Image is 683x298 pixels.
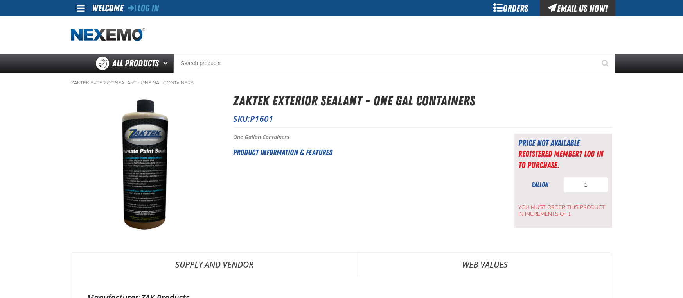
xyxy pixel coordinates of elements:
span: P1601 [250,113,273,124]
h2: Product Information & Features [233,146,495,158]
nav: Breadcrumbs [71,80,612,86]
a: Web Values [358,253,612,276]
input: Product Quantity [563,177,608,193]
button: Open All Products pages [160,54,173,73]
input: Search [173,54,615,73]
div: gallon [518,180,561,189]
span: You must order this product in increments of 1 [518,200,608,218]
p: One Gallon Containers [233,134,495,141]
a: Home [71,28,145,42]
a: ZAKTEK Exterior Sealant - One Gal Containers [71,80,194,86]
a: Log In [128,3,159,14]
div: Price not available [518,137,608,148]
p: SKU: [233,113,612,124]
a: Registered Member? Log In to purchase. [518,149,603,170]
img: ZAKTEK Exterior Sealant - One Gal Containers [113,91,177,238]
img: Nexemo logo [71,28,145,42]
span: All Products [112,56,159,70]
button: Start Searching [596,54,615,73]
a: Supply and Vendor [71,253,358,276]
h1: ZAKTEK Exterior Sealant - One Gal Containers [233,91,612,111]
